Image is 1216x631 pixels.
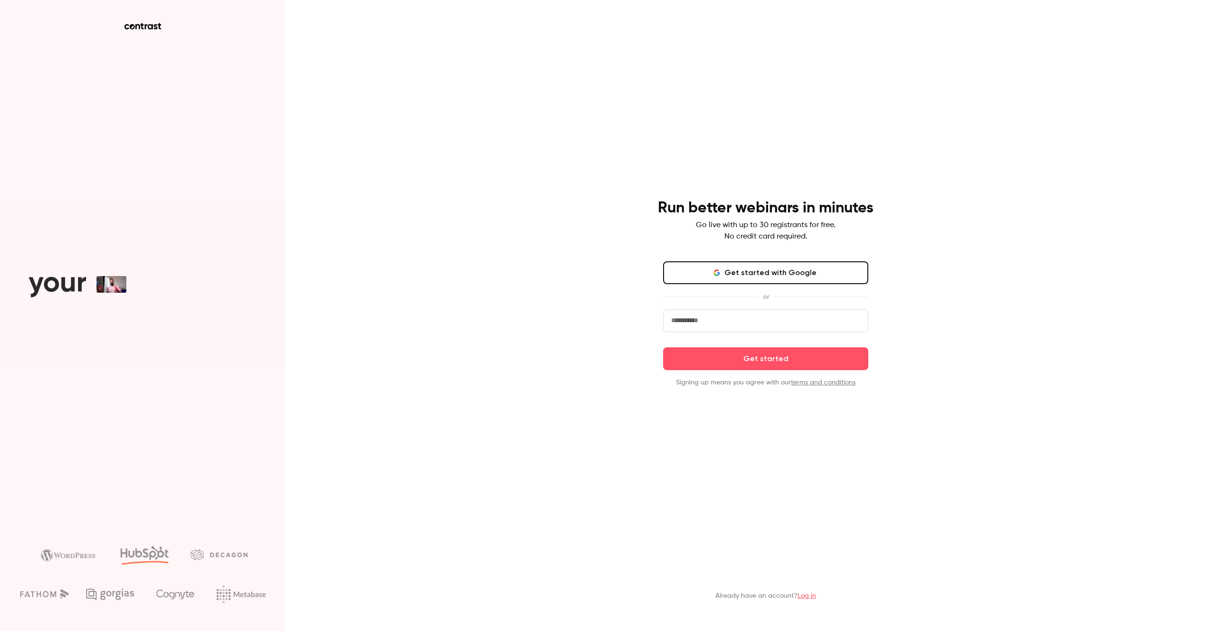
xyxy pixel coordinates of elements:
a: Log in [798,593,816,599]
p: Already have an account? [715,591,816,601]
img: decagon [190,549,247,560]
h4: Run better webinars in minutes [658,199,874,218]
p: Go live with up to 30 registrants for free. No credit card required. [696,220,836,242]
a: terms and conditions [791,379,855,386]
p: Signing up means you agree with our [663,378,868,387]
button: Get started [663,347,868,370]
button: Get started with Google [663,261,868,284]
span: or [758,292,774,302]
